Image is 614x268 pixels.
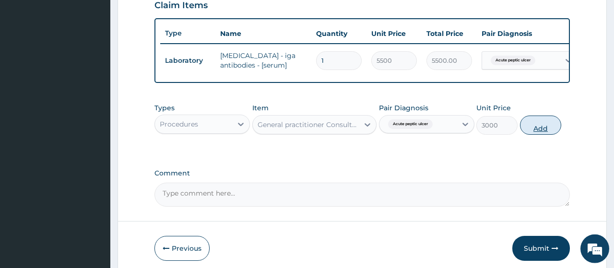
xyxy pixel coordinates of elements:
[154,104,175,112] label: Types
[215,24,311,43] th: Name
[512,236,570,261] button: Submit
[215,46,311,75] td: [MEDICAL_DATA] - iga antibodies - [serum]
[520,116,562,135] button: Add
[154,236,210,261] button: Previous
[477,24,582,43] th: Pair Diagnosis
[379,103,428,113] label: Pair Diagnosis
[56,76,132,173] span: We're online!
[258,120,360,129] div: General practitioner Consultation first outpatient consultation
[366,24,422,43] th: Unit Price
[476,103,511,113] label: Unit Price
[388,119,433,129] span: Acute peptic ulcer
[311,24,366,43] th: Quantity
[422,24,477,43] th: Total Price
[252,103,269,113] label: Item
[50,54,161,66] div: Chat with us now
[160,119,198,129] div: Procedures
[154,0,208,11] h3: Claim Items
[18,48,39,72] img: d_794563401_company_1708531726252_794563401
[157,5,180,28] div: Minimize live chat window
[160,52,215,70] td: Laboratory
[491,56,535,65] span: Acute peptic ulcer
[5,172,183,205] textarea: Type your message and hit 'Enter'
[160,24,215,42] th: Type
[154,169,569,177] label: Comment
